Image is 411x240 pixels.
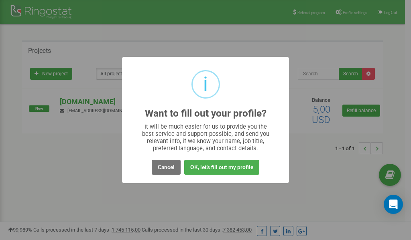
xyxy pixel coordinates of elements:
[384,195,403,214] div: Open Intercom Messenger
[203,71,208,97] div: i
[152,160,181,175] button: Cancel
[145,108,267,119] h2: Want to fill out your profile?
[138,123,273,152] div: It will be much easier for us to provide you the best service and support possible, and send you ...
[184,160,259,175] button: OK, let's fill out my profile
